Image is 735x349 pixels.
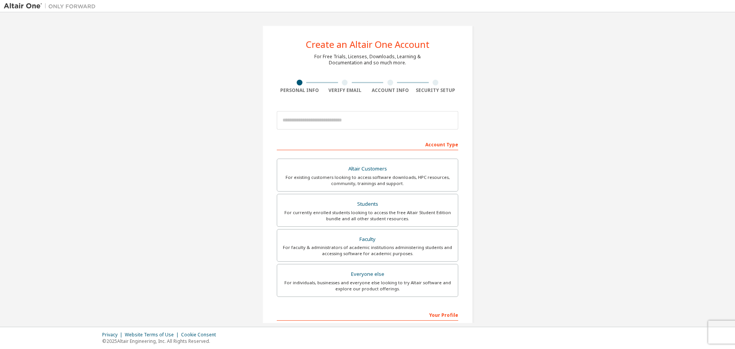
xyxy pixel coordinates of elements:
div: Everyone else [282,269,453,280]
div: Security Setup [413,87,459,93]
div: Cookie Consent [181,332,220,338]
p: © 2025 Altair Engineering, Inc. All Rights Reserved. [102,338,220,344]
div: Faculty [282,234,453,245]
div: Account Info [367,87,413,93]
div: For faculty & administrators of academic institutions administering students and accessing softwa... [282,244,453,257]
div: Students [282,199,453,210]
div: Altair Customers [282,164,453,174]
div: Create an Altair One Account [306,40,430,49]
div: Verify Email [322,87,368,93]
div: Privacy [102,332,125,338]
div: For individuals, businesses and everyone else looking to try Altair software and explore our prod... [282,280,453,292]
div: Website Terms of Use [125,332,181,338]
div: Account Type [277,138,458,150]
div: Personal Info [277,87,322,93]
img: Altair One [4,2,100,10]
div: Your Profile [277,308,458,321]
div: For Free Trials, Licenses, Downloads, Learning & Documentation and so much more. [314,54,421,66]
div: For currently enrolled students looking to access the free Altair Student Edition bundle and all ... [282,210,453,222]
div: For existing customers looking to access software downloads, HPC resources, community, trainings ... [282,174,453,187]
